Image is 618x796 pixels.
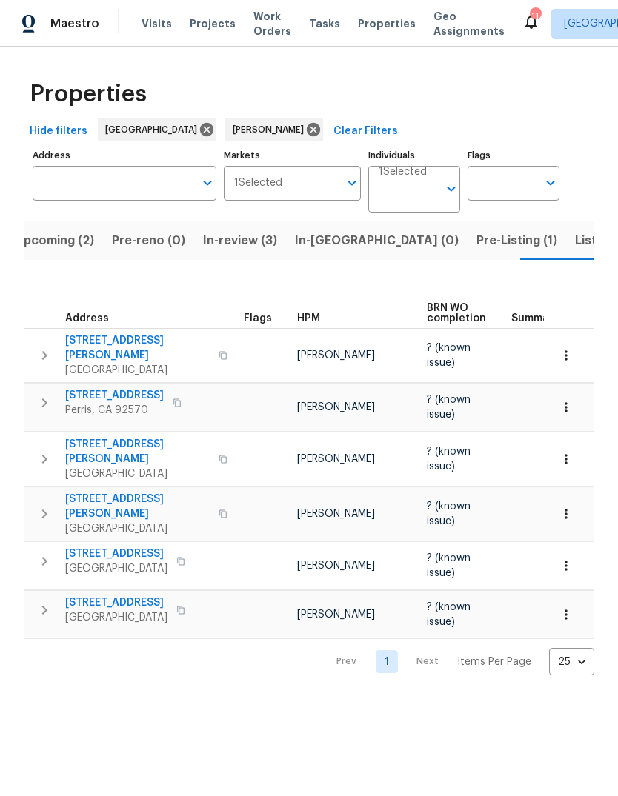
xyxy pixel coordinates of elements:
[224,151,362,160] label: Markets
[65,521,210,536] span: [GEOGRAPHIC_DATA]
[253,9,291,39] span: Work Orders
[441,178,462,199] button: Open
[295,230,459,251] span: In-[GEOGRAPHIC_DATA] (0)
[65,492,210,521] span: [STREET_ADDRESS][PERSON_NAME]
[203,230,277,251] span: In-review (3)
[50,16,99,31] span: Maestro
[244,313,272,324] span: Flags
[233,122,310,137] span: [PERSON_NAME]
[433,9,505,39] span: Geo Assignments
[457,655,531,669] p: Items Per Page
[65,363,210,378] span: [GEOGRAPHIC_DATA]
[225,118,323,141] div: [PERSON_NAME]
[65,333,210,363] span: [STREET_ADDRESS][PERSON_NAME]
[297,561,375,571] span: [PERSON_NAME]
[297,454,375,464] span: [PERSON_NAME]
[190,16,236,31] span: Projects
[333,122,398,141] span: Clear Filters
[540,173,561,193] button: Open
[234,177,282,190] span: 1 Selected
[297,402,375,412] span: [PERSON_NAME]
[65,388,164,403] span: [STREET_ADDRESS]
[65,313,109,324] span: Address
[427,303,486,324] span: BRN WO completion
[427,602,471,627] span: ? (known issue)
[30,87,147,101] span: Properties
[197,173,218,193] button: Open
[65,595,167,610] span: [STREET_ADDRESS]
[105,122,203,137] span: [GEOGRAPHIC_DATA]
[309,19,340,29] span: Tasks
[142,16,172,31] span: Visits
[297,350,375,361] span: [PERSON_NAME]
[328,118,404,145] button: Clear Filters
[427,395,471,420] span: ? (known issue)
[297,313,320,324] span: HPM
[427,553,471,578] span: ? (known issue)
[427,501,471,526] span: ? (known issue)
[33,151,216,160] label: Address
[376,650,398,673] a: Goto page 1
[30,122,87,141] span: Hide filters
[342,173,362,193] button: Open
[511,313,559,324] span: Summary
[15,230,94,251] span: Upcoming (2)
[297,509,375,519] span: [PERSON_NAME]
[65,610,167,625] span: [GEOGRAPHIC_DATA]
[322,648,594,675] nav: Pagination Navigation
[112,230,185,251] span: Pre-reno (0)
[65,546,167,561] span: [STREET_ADDRESS]
[368,151,460,160] label: Individuals
[297,609,375,620] span: [PERSON_NAME]
[549,643,594,681] div: 25
[358,16,416,31] span: Properties
[24,118,93,145] button: Hide filters
[530,9,540,24] div: 11
[65,561,167,576] span: [GEOGRAPHIC_DATA]
[98,118,216,141] div: [GEOGRAPHIC_DATA]
[468,151,559,160] label: Flags
[427,343,471,368] span: ? (known issue)
[379,166,427,178] span: 1 Selected
[476,230,557,251] span: Pre-Listing (1)
[427,447,471,472] span: ? (known issue)
[65,466,210,481] span: [GEOGRAPHIC_DATA]
[65,403,164,418] span: Perris, CA 92570
[65,437,210,466] span: [STREET_ADDRESS][PERSON_NAME]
